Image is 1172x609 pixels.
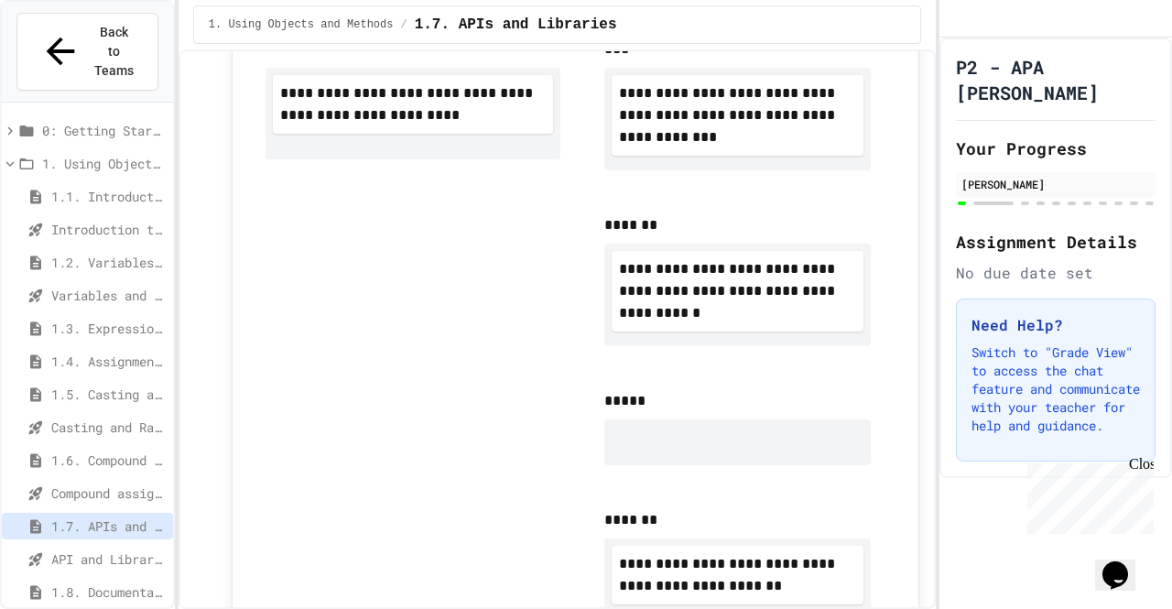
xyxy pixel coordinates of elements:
div: [PERSON_NAME] [961,176,1150,192]
h2: Your Progress [956,136,1156,161]
span: 1.4. Assignment and Input [51,352,166,371]
h1: P2 - APA [PERSON_NAME] [956,54,1156,105]
span: Variables and Data Types - Quiz [51,286,166,305]
span: / [400,17,407,32]
span: API and Libraries - Topic 1.7 [51,549,166,569]
div: No due date set [956,262,1156,284]
span: 1.7. APIs and Libraries [51,517,166,536]
span: Casting and Ranges of variables - Quiz [51,418,166,437]
span: 1. Using Objects and Methods [42,154,166,173]
span: 1. Using Objects and Methods [209,17,394,32]
iframe: chat widget [1020,456,1154,534]
div: Chat with us now!Close [7,7,126,116]
span: 1.8. Documentation with Comments and Preconditions [51,582,166,602]
span: 1.1. Introduction to Algorithms, Programming, and Compilers [51,187,166,206]
button: Back to Teams [16,13,158,91]
span: Back to Teams [92,23,136,81]
span: 1.2. Variables and Data Types [51,253,166,272]
span: Introduction to Algorithms, Programming, and Compilers [51,220,166,239]
p: Switch to "Grade View" to access the chat feature and communicate with your teacher for help and ... [971,343,1140,435]
iframe: chat widget [1095,536,1154,591]
span: 1.5. Casting and Ranges of Values [51,385,166,404]
span: 0: Getting Started [42,121,166,140]
span: Compound assignment operators - Quiz [51,484,166,503]
h3: Need Help? [971,314,1140,336]
span: 1.3. Expressions and Output [New] [51,319,166,338]
span: 1.7. APIs and Libraries [415,14,617,36]
h2: Assignment Details [956,229,1156,255]
span: 1.6. Compound Assignment Operators [51,451,166,470]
